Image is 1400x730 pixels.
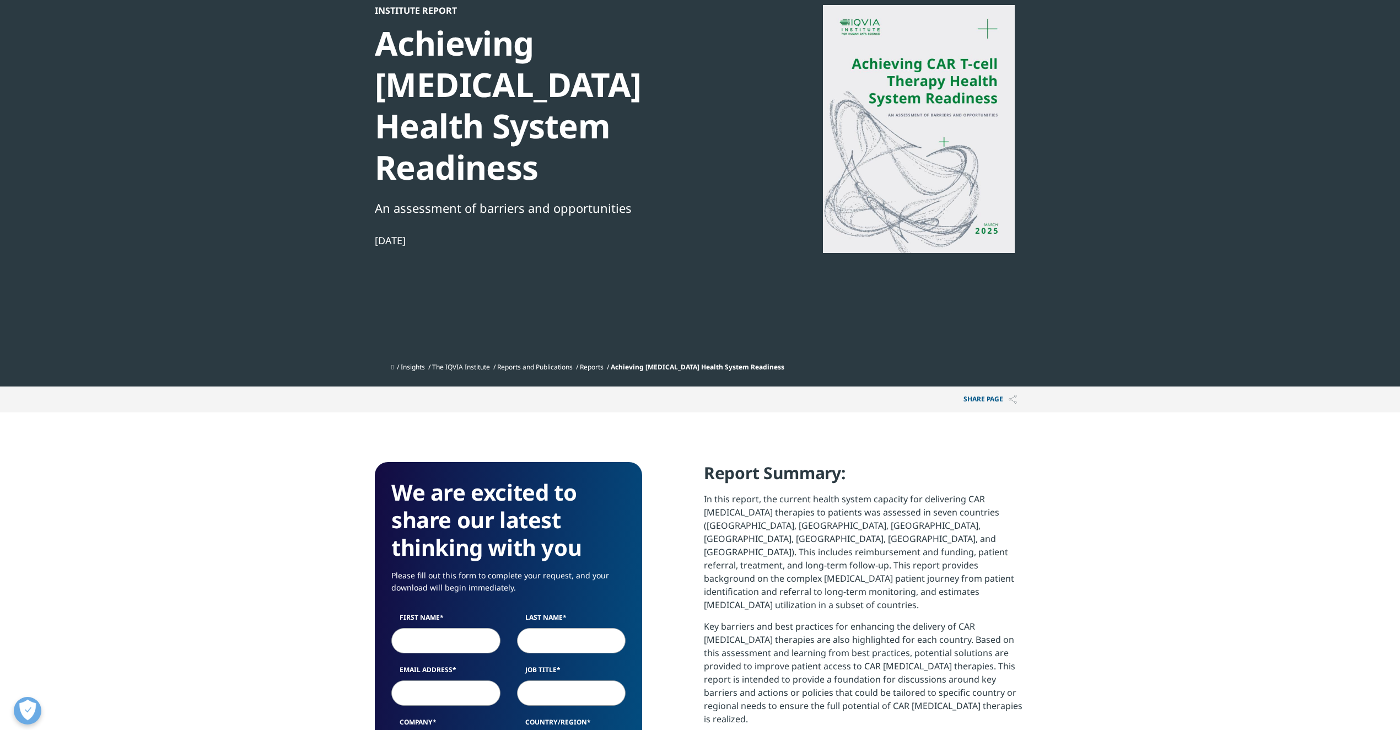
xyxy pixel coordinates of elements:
[704,492,1025,620] p: In this report, the current health system capacity for delivering CAR [MEDICAL_DATA] therapies to...
[391,613,500,628] label: First Name
[375,234,753,247] div: [DATE]
[580,362,604,372] a: Reports
[955,387,1025,412] p: Share PAGE
[497,362,573,372] a: Reports and Publications
[955,387,1025,412] button: Share PAGEShare PAGE
[517,613,626,628] label: Last Name
[375,5,753,16] div: Institute Report
[14,697,41,724] button: Open Preferences
[1009,395,1017,404] img: Share PAGE
[704,462,1025,492] h4: Report Summary:
[401,362,425,372] a: Insights
[517,665,626,680] label: Job Title
[391,479,626,561] h3: We are excited to share our latest thinking with you
[391,570,626,602] p: Please fill out this form to complete your request, and your download will begin immediately.
[391,665,500,680] label: Email Address
[611,362,784,372] span: Achieving [MEDICAL_DATA] Health System Readiness
[375,198,753,217] div: An assessment of barriers and opportunities
[432,362,490,372] a: The IQVIA Institute
[375,23,753,188] div: Achieving [MEDICAL_DATA] Health System Readiness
